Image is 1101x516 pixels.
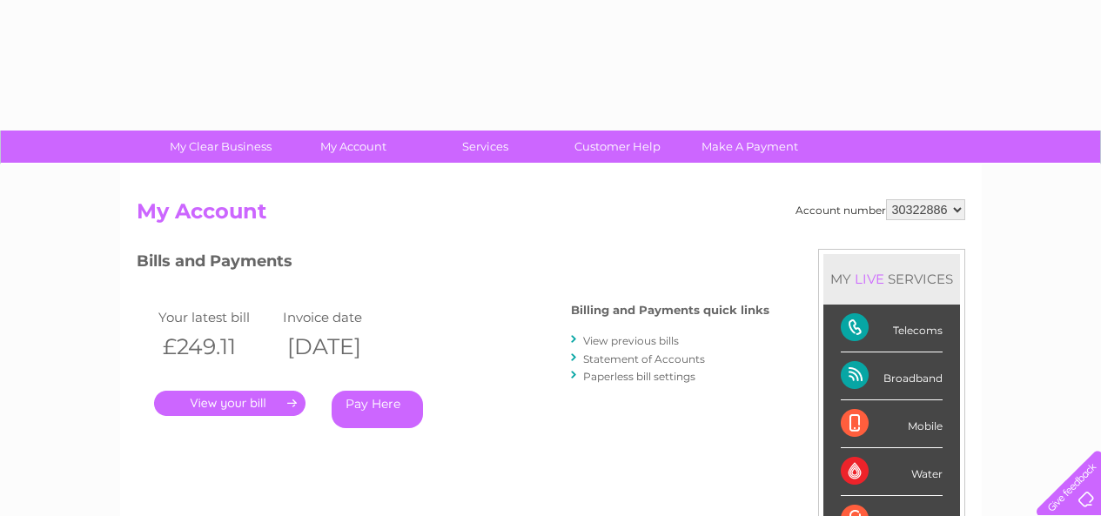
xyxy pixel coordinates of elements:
a: Customer Help [546,131,689,163]
a: My Clear Business [149,131,292,163]
td: Invoice date [279,305,404,329]
div: Telecoms [841,305,943,352]
a: Paperless bill settings [583,370,695,383]
div: Water [841,448,943,496]
div: LIVE [851,271,888,287]
th: £249.11 [154,329,279,365]
a: My Account [281,131,425,163]
div: Mobile [841,400,943,448]
h2: My Account [137,199,965,232]
h3: Bills and Payments [137,249,769,279]
a: Make A Payment [678,131,822,163]
a: . [154,391,305,416]
a: Pay Here [332,391,423,428]
div: Broadband [841,352,943,400]
a: View previous bills [583,334,679,347]
td: Your latest bill [154,305,279,329]
div: Account number [796,199,965,220]
div: MY SERVICES [823,254,960,304]
th: [DATE] [279,329,404,365]
a: Statement of Accounts [583,352,705,365]
h4: Billing and Payments quick links [571,304,769,317]
a: Services [413,131,557,163]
